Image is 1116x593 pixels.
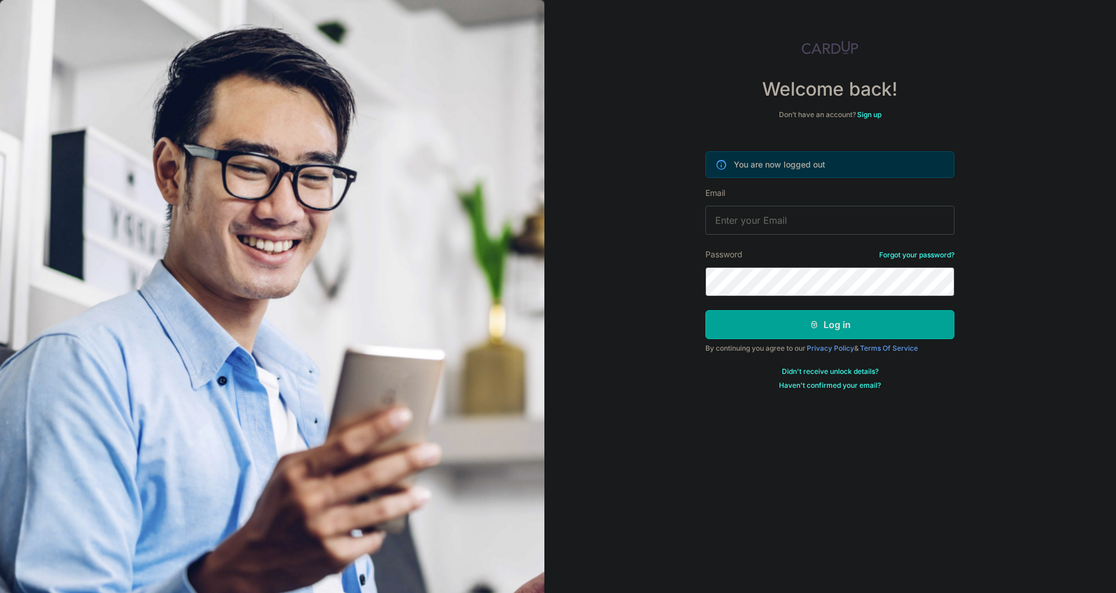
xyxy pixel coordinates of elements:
a: Forgot your password? [879,250,954,260]
input: Enter your Email [705,206,954,235]
label: Email [705,187,725,199]
p: You are now logged out [734,159,825,170]
a: Privacy Policy [807,344,854,352]
div: Don’t have an account? [705,110,954,119]
label: Password [705,249,742,260]
a: Haven't confirmed your email? [779,381,881,390]
img: CardUp Logo [802,41,858,54]
button: Log in [705,310,954,339]
a: Terms Of Service [860,344,918,352]
h4: Welcome back! [705,78,954,101]
div: By continuing you agree to our & [705,344,954,353]
a: Sign up [857,110,881,119]
a: Didn't receive unlock details? [782,367,879,376]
